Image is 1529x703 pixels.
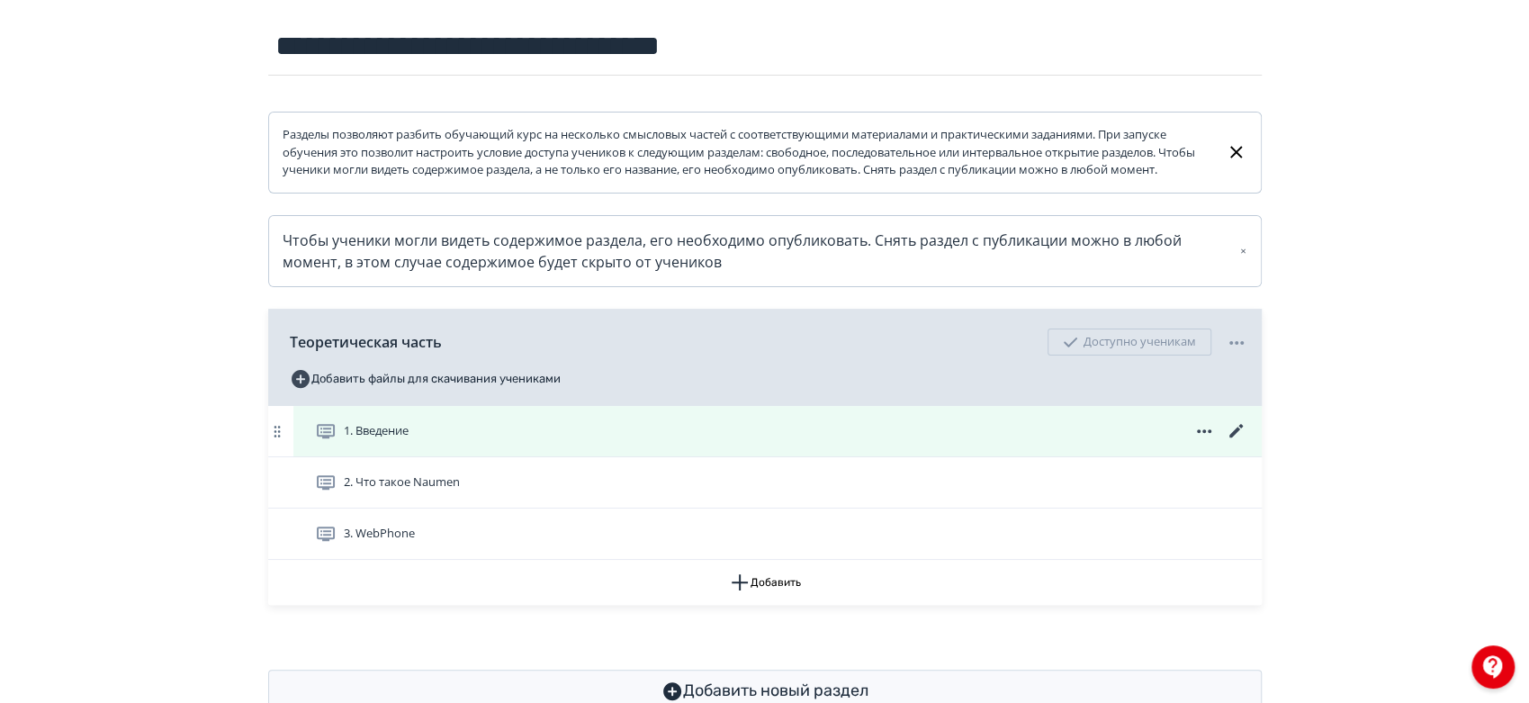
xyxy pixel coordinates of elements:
span: Теоретическая часть [290,331,442,353]
span: 2. Что такое Naumen [344,473,460,491]
button: Добавить [268,560,1262,605]
div: 1. Введение [268,406,1262,457]
div: 2. Что такое Naumen [268,457,1262,509]
span: 3. WebPhone [344,525,415,543]
button: Добавить файлы для скачивания учениками [290,365,561,393]
div: Чтобы ученики могли видеть содержимое раздела, его необходимо опубликовать. Снять раздел с публик... [283,230,1247,273]
div: 3. WebPhone [268,509,1262,560]
div: Доступно ученикам [1048,329,1211,356]
span: 1. Введение [344,422,409,440]
div: Разделы позволяют разбить обучающий курс на несколько смысловых частей с соответствующими материа... [283,126,1212,179]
